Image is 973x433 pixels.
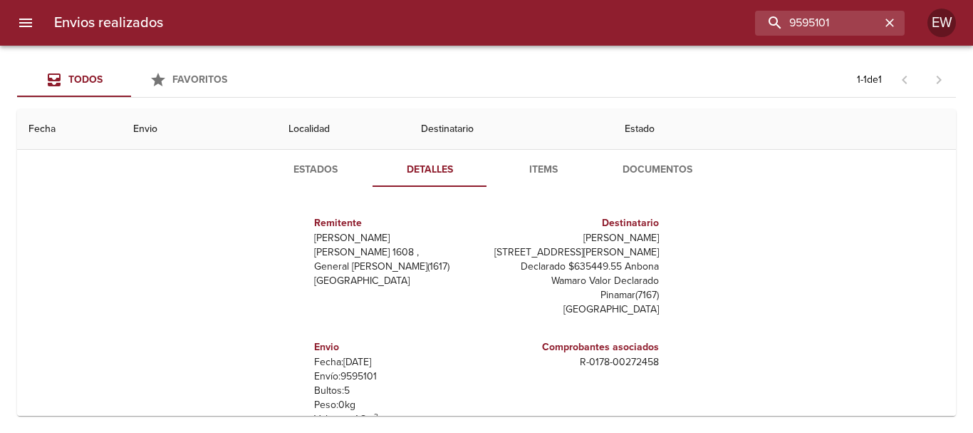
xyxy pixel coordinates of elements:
[259,153,714,187] div: Tabs detalle de guia
[613,109,956,150] th: Estado
[314,215,481,231] h6: Remitente
[492,245,659,288] p: [STREET_ADDRESS][PERSON_NAME] Declarado $635449.55 Anbona Wamaro Valor Declarado
[267,161,364,179] span: Estados
[122,109,277,150] th: Envio
[314,274,481,288] p: [GEOGRAPHIC_DATA]
[492,355,659,370] p: R - 0178 - 00272458
[54,11,163,34] h6: Envios realizados
[314,370,481,384] p: Envío: 9595101
[888,72,922,86] span: Pagina anterior
[410,109,613,150] th: Destinatario
[755,11,880,36] input: buscar
[314,245,481,260] p: [PERSON_NAME] 1608 ,
[374,412,378,421] sup: 3
[609,161,706,179] span: Documentos
[9,6,43,40] button: menu
[314,355,481,370] p: Fecha: [DATE]
[314,340,481,355] h6: Envio
[492,340,659,355] h6: Comprobantes asociados
[314,398,481,412] p: Peso: 0 kg
[314,412,481,427] p: Volumen: 1.8 m
[492,302,659,317] p: [GEOGRAPHIC_DATA]
[922,63,956,97] span: Pagina siguiente
[495,161,592,179] span: Items
[927,9,956,37] div: EW
[314,260,481,274] p: General [PERSON_NAME] ( 1617 )
[492,215,659,231] h6: Destinatario
[857,73,882,87] p: 1 - 1 de 1
[492,288,659,302] p: Pinamar ( 7167 )
[68,73,103,86] span: Todos
[492,231,659,245] p: [PERSON_NAME]
[17,63,245,97] div: Tabs Envios
[927,9,956,37] div: Abrir información de usuario
[314,384,481,398] p: Bultos: 5
[172,73,227,86] span: Favoritos
[314,231,481,245] p: [PERSON_NAME]
[381,161,478,179] span: Detalles
[277,109,410,150] th: Localidad
[17,109,122,150] th: Fecha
